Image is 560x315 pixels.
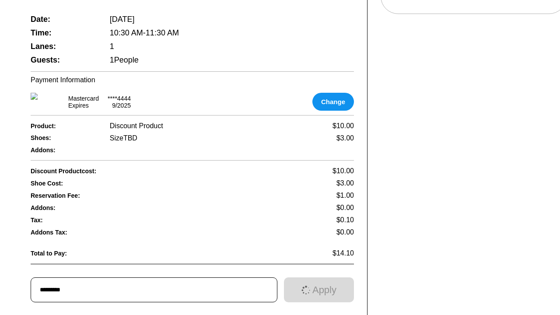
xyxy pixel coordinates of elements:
[31,147,95,154] span: Addons:
[332,249,354,257] span: $14.10
[110,56,139,65] span: 1 People
[31,134,95,141] span: Shoes:
[332,167,354,175] span: $10.00
[31,229,95,236] span: Addons Tax:
[336,216,354,224] span: $0.10
[31,122,95,129] span: Product:
[31,204,95,211] span: Addons:
[336,134,354,142] div: $3.00
[110,15,135,24] span: [DATE]
[332,122,354,130] span: $10.00
[31,28,95,38] span: Time:
[31,15,95,24] span: Date:
[31,217,95,224] span: Tax:
[336,228,354,236] span: $0.00
[68,95,99,102] div: mastercard
[31,192,192,199] span: Reservation Fee:
[31,250,95,257] span: Total to Pay:
[336,204,354,212] span: $0.00
[31,76,354,84] div: Payment Information
[31,93,59,111] img: card
[312,93,354,111] button: Change
[336,192,354,199] span: $1.00
[110,122,163,130] span: Discount Product
[31,56,95,65] span: Guests:
[110,28,179,38] span: 10:30 AM - 11:30 AM
[110,42,114,51] span: 1
[31,180,95,187] span: Shoe Cost:
[110,134,137,142] div: Size TBD
[112,102,131,109] div: 9 / 2025
[31,42,95,51] span: Lanes:
[336,179,354,187] span: $3.00
[31,168,192,175] span: Discount Product cost:
[68,102,89,109] div: Expires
